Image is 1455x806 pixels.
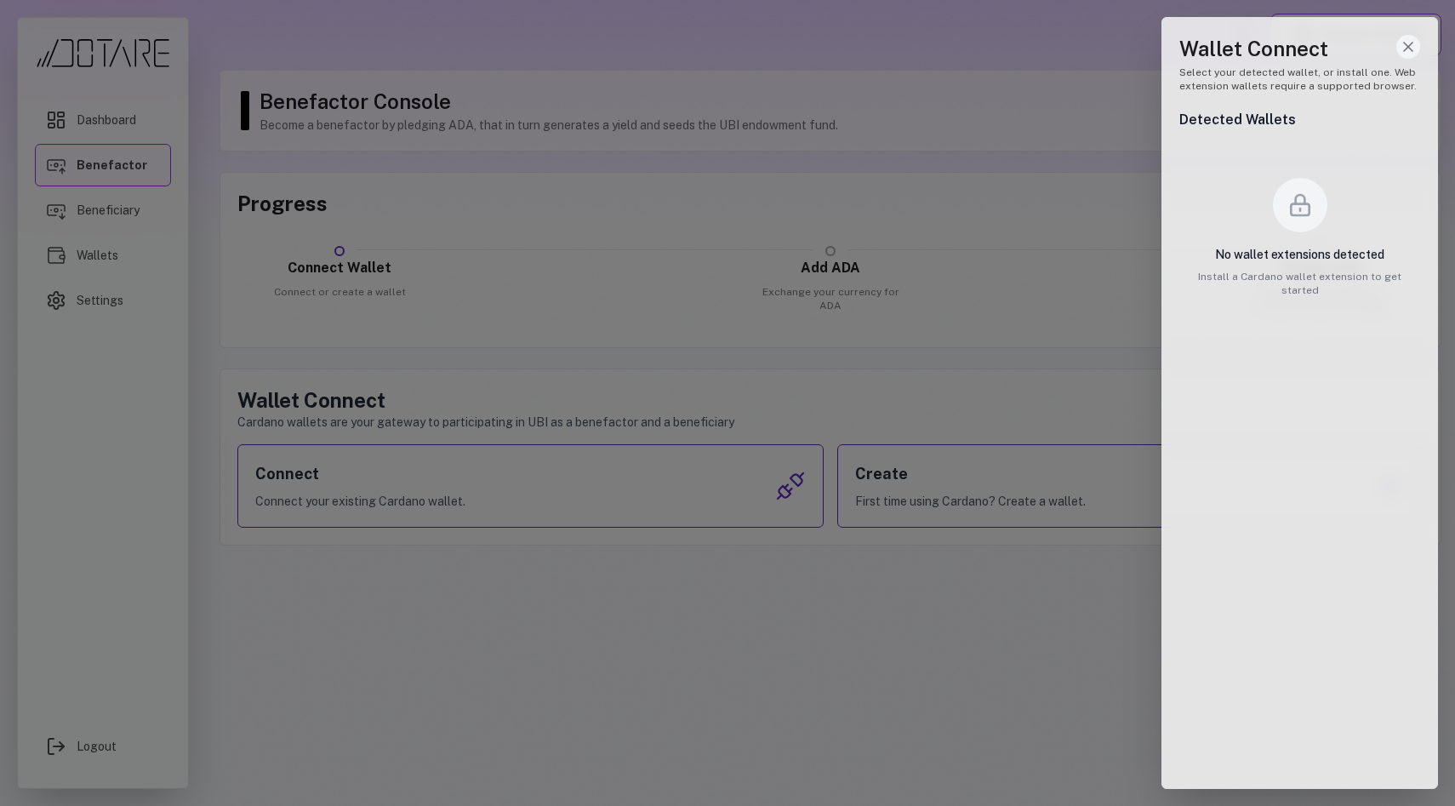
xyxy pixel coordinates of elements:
p: Select your detected wallet, or install one. Web extension wallets require a supported browser. [1179,66,1420,93]
p: Install a Cardano wallet extension to get started [1179,270,1420,297]
h3: No wallet extensions detected [1179,246,1420,263]
h1: Wallet Connect [1179,35,1420,62]
h3: Detected Wallets [1179,110,1420,130]
button: Close wallet drawer [1396,35,1420,59]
